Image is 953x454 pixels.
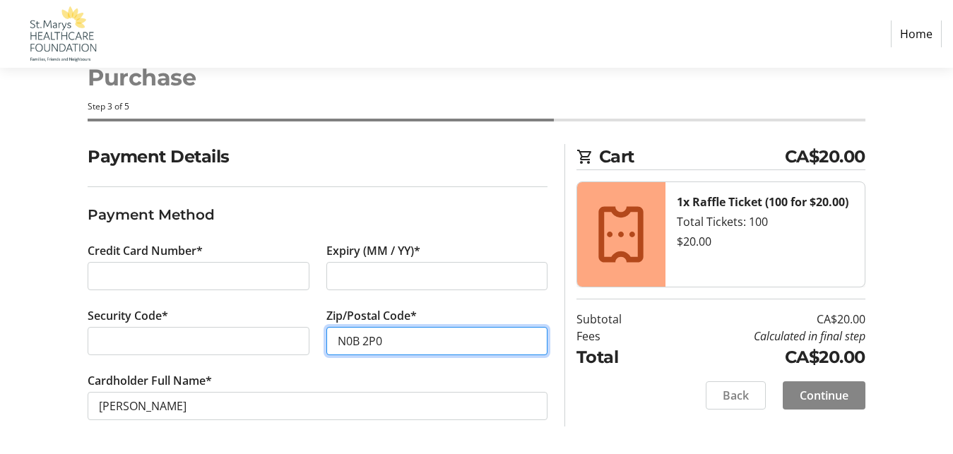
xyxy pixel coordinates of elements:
td: Fees [576,328,660,345]
img: St. Marys Healthcare Foundation's Logo [11,6,112,62]
span: Back [723,387,749,404]
td: CA$20.00 [660,311,865,328]
iframe: Secure expiration date input frame [338,268,536,285]
button: Continue [783,381,865,410]
h1: Purchase [88,61,865,95]
a: Home [891,20,942,47]
label: Cardholder Full Name* [88,372,212,389]
div: Total Tickets: 100 [677,213,853,230]
td: CA$20.00 [660,345,865,370]
input: Card Holder Name [88,392,547,420]
td: Calculated in final step [660,328,865,345]
label: Security Code* [88,307,168,324]
h3: Payment Method [88,204,547,225]
div: $20.00 [677,233,853,250]
span: Cart [599,144,785,169]
strong: 1x Raffle Ticket (100 for $20.00) [677,194,848,210]
iframe: Secure card number input frame [99,268,297,285]
h2: Payment Details [88,144,547,169]
iframe: Secure CVC input frame [99,333,297,350]
button: Back [706,381,766,410]
td: Subtotal [576,311,660,328]
label: Credit Card Number* [88,242,203,259]
div: Step 3 of 5 [88,100,865,113]
label: Zip/Postal Code* [326,307,417,324]
label: Expiry (MM / YY)* [326,242,420,259]
span: CA$20.00 [785,144,865,169]
span: Continue [800,387,848,404]
td: Total [576,345,660,370]
input: Zip/Postal Code [326,327,547,355]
